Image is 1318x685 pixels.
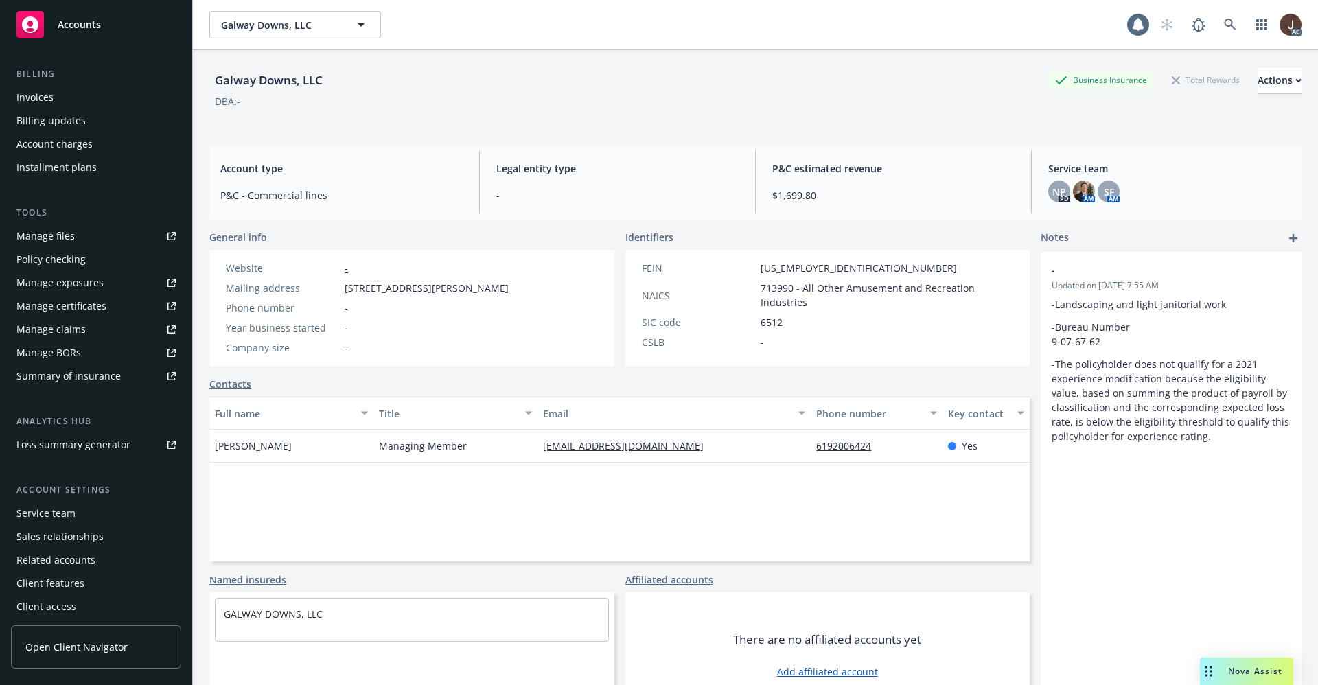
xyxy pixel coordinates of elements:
span: P&C estimated revenue [772,161,1015,176]
div: Billing [11,67,181,81]
span: - [496,188,739,202]
a: Accounts [11,5,181,44]
div: Related accounts [16,549,95,571]
div: Installment plans [16,156,97,178]
div: Total Rewards [1165,71,1247,89]
a: Loss summary generator [11,434,181,456]
p: -Bureau Number 9-07-67-62 [1052,320,1291,349]
a: Service team [11,502,181,524]
span: - [1052,263,1255,277]
div: NAICS [642,288,755,303]
span: Accounts [58,19,101,30]
a: Named insureds [209,572,286,587]
span: - [345,321,348,335]
a: Switch app [1248,11,1275,38]
div: Drag to move [1200,658,1217,685]
span: General info [209,230,267,244]
div: DBA: - [215,94,240,108]
a: - [345,262,348,275]
a: Summary of insurance [11,365,181,387]
div: Phone number [816,406,921,421]
a: Client access [11,596,181,618]
div: Manage files [16,225,75,247]
a: Client features [11,572,181,594]
div: Company size [226,340,339,355]
a: [EMAIL_ADDRESS][DOMAIN_NAME] [543,439,715,452]
div: Email [543,406,790,421]
div: CSLB [642,335,755,349]
div: Key contact [948,406,1009,421]
span: Notes [1041,230,1069,246]
div: Full name [215,406,353,421]
div: Account settings [11,483,181,497]
div: Billing updates [16,110,86,132]
button: Full name [209,397,373,430]
a: Manage claims [11,318,181,340]
div: Phone number [226,301,339,315]
div: Sales relationships [16,526,104,548]
a: add [1285,230,1302,246]
button: Phone number [811,397,942,430]
span: 713990 - All Other Amusement and Recreation Industries [761,281,1014,310]
span: SF [1104,185,1114,199]
span: 6512 [761,315,783,329]
div: Service team [16,502,76,524]
a: Search [1216,11,1244,38]
a: Manage files [11,225,181,247]
img: photo [1073,181,1095,202]
button: Galway Downs, LLC [209,11,381,38]
span: Open Client Navigator [25,640,128,654]
a: 6192006424 [816,439,882,452]
span: [US_EMPLOYER_IDENTIFICATION_NUMBER] [761,261,957,275]
a: Policy checking [11,248,181,270]
div: Year business started [226,321,339,335]
span: Nova Assist [1228,665,1282,677]
button: Title [373,397,537,430]
span: There are no affiliated accounts yet [733,631,921,648]
div: Tools [11,206,181,220]
div: Manage exposures [16,272,104,294]
a: Sales relationships [11,526,181,548]
span: Updated on [DATE] 7:55 AM [1052,279,1291,292]
p: -The policyholder does not qualify for a 2021 experience modification because the eligibility val... [1052,357,1291,443]
a: Account charges [11,133,181,155]
div: FEIN [642,261,755,275]
div: Analytics hub [11,415,181,428]
a: Affiliated accounts [625,572,713,587]
span: $1,699.80 [772,188,1015,202]
a: GALWAY DOWNS, LLC [224,607,323,620]
a: Billing updates [11,110,181,132]
a: Manage exposures [11,272,181,294]
span: [PERSON_NAME] [215,439,292,453]
a: Related accounts [11,549,181,571]
span: Managing Member [379,439,467,453]
span: [STREET_ADDRESS][PERSON_NAME] [345,281,509,295]
div: Actions [1258,67,1302,93]
div: Galway Downs, LLC [209,71,328,89]
a: Installment plans [11,156,181,178]
span: Yes [962,439,978,453]
button: Email [537,397,811,430]
img: photo [1280,14,1302,36]
div: Manage certificates [16,295,106,317]
div: Invoices [16,86,54,108]
button: Key contact [943,397,1030,430]
div: Loss summary generator [16,434,130,456]
span: Identifiers [625,230,673,244]
span: P&C - Commercial lines [220,188,463,202]
div: Mailing address [226,281,339,295]
button: Actions [1258,67,1302,94]
span: Account type [220,161,463,176]
a: Manage certificates [11,295,181,317]
a: Invoices [11,86,181,108]
a: Contacts [209,377,251,391]
a: Report a Bug [1185,11,1212,38]
a: Start snowing [1153,11,1181,38]
div: Manage BORs [16,342,81,364]
a: Add affiliated account [777,664,878,679]
div: Client access [16,596,76,618]
div: Business Insurance [1048,71,1154,89]
div: -Updated on [DATE] 7:55 AM-Landscaping and light janitorial work-Bureau Number 9-07-67-62-The pol... [1041,252,1302,454]
div: Summary of insurance [16,365,121,387]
